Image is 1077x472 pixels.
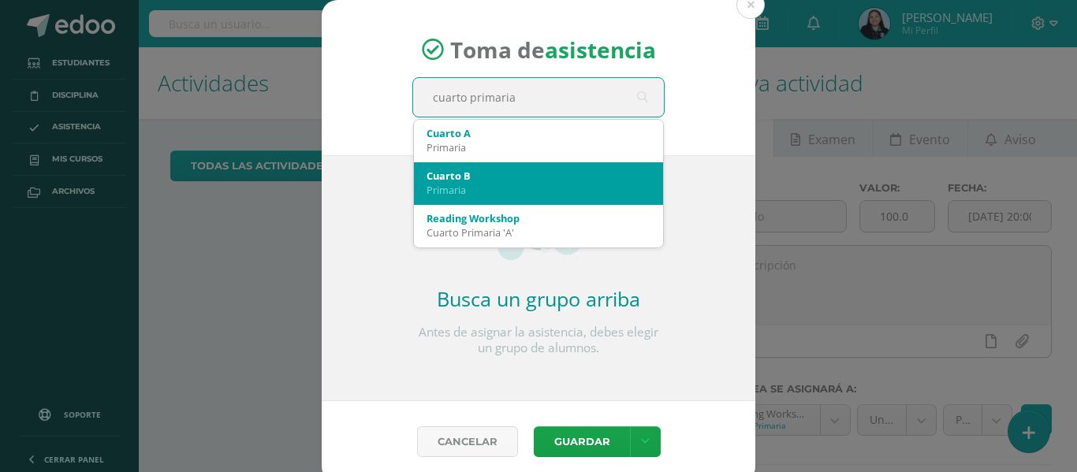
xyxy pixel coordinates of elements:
[545,35,656,65] strong: asistencia
[427,169,650,183] div: Cuarto B
[412,285,665,312] h2: Busca un grupo arriba
[427,225,650,240] div: Cuarto Primaria 'A'
[534,426,630,457] button: Guardar
[427,183,650,197] div: Primaria
[412,325,665,356] p: Antes de asignar la asistencia, debes elegir un grupo de alumnos.
[417,426,518,457] a: Cancelar
[427,126,650,140] div: Cuarto A
[427,211,650,225] div: Reading Workshop
[413,78,664,117] input: Busca un grado o sección aquí...
[427,140,650,154] div: Primaria
[450,35,656,65] span: Toma de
